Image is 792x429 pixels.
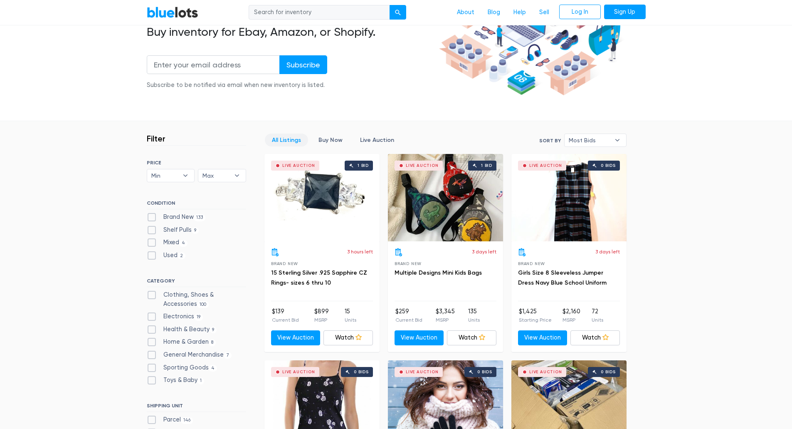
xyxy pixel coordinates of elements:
[511,154,627,241] a: Live Auction 0 bids
[468,316,480,324] p: Units
[249,5,390,20] input: Search for inventory
[507,5,533,20] a: Help
[210,327,217,333] span: 9
[147,312,203,321] label: Electronics
[147,278,246,287] h6: CATEGORY
[601,164,616,168] div: 0 bids
[529,164,562,168] div: Live Auction
[601,370,616,374] div: 0 bids
[279,55,327,74] input: Subscribe
[519,316,552,324] p: Starting Price
[592,316,603,324] p: Units
[604,5,646,20] a: Sign Up
[518,330,567,345] a: View Auction
[563,316,580,324] p: MSRP
[147,251,186,260] label: Used
[282,370,315,374] div: Live Auction
[209,340,216,346] span: 8
[264,154,380,241] a: Live Auction 1 bid
[450,5,481,20] a: About
[353,134,401,146] a: Live Auction
[147,6,198,18] a: BlueLots
[570,330,620,345] a: Watch
[481,5,507,20] a: Blog
[147,25,436,39] h2: Buy inventory for Ebay, Amazon, or Shopify.
[194,214,206,221] span: 133
[147,238,188,247] label: Mixed
[151,169,179,182] span: Min
[559,5,601,20] a: Log In
[272,307,299,324] li: $139
[354,370,369,374] div: 0 bids
[395,316,422,324] p: Current Bid
[592,307,603,324] li: 72
[595,248,620,255] p: 3 days left
[177,169,194,182] b: ▾
[271,330,321,345] a: View Auction
[147,134,165,144] h3: Filter
[147,213,206,222] label: Brand New
[147,55,280,74] input: Enter your email address
[197,378,205,384] span: 1
[314,316,329,324] p: MSRP
[388,154,503,241] a: Live Auction 1 bid
[271,269,367,286] a: 15 Sterling Silver .925 Sapphire CZ Rings- sizes 6 thru 10
[347,248,373,255] p: 3 hours left
[147,200,246,209] h6: CONDITION
[609,134,626,146] b: ▾
[147,415,193,424] label: Parcel
[436,316,455,324] p: MSRP
[563,307,580,324] li: $2,160
[209,365,217,372] span: 4
[181,417,193,424] span: 146
[436,307,455,324] li: $3,345
[147,376,205,385] label: Toys & Baby
[481,164,492,168] div: 1 bid
[314,307,329,324] li: $899
[271,261,298,266] span: Brand New
[477,370,492,374] div: 0 bids
[147,350,232,360] label: General Merchandise
[147,290,246,308] label: Clothing, Shoes & Accessories
[569,134,610,146] span: Most Bids
[147,226,199,235] label: Shelf Pulls
[323,330,373,345] a: Watch
[311,134,350,146] a: Buy Now
[468,307,480,324] li: 135
[265,134,308,146] a: All Listings
[518,269,607,286] a: Girls Size 8 Sleeveless Jumper Dress Navy Blue School Uniform
[447,330,496,345] a: Watch
[197,301,209,308] span: 100
[406,164,439,168] div: Live Auction
[272,316,299,324] p: Current Bid
[395,261,422,266] span: Brand New
[194,314,203,320] span: 19
[224,352,232,359] span: 7
[533,5,556,20] a: Sell
[395,330,444,345] a: View Auction
[519,307,552,324] li: $1,425
[395,307,422,324] li: $259
[529,370,562,374] div: Live Auction
[406,370,439,374] div: Live Auction
[147,325,217,334] label: Health & Beauty
[147,81,327,90] div: Subscribe to be notified via email when new inventory is listed.
[358,164,369,168] div: 1 bid
[147,160,246,166] h6: PRICE
[282,164,315,168] div: Live Auction
[228,169,246,182] b: ▾
[179,240,188,247] span: 4
[202,169,230,182] span: Max
[178,253,186,259] span: 2
[395,269,482,276] a: Multiple Designs Mini Kids Bags
[518,261,545,266] span: Brand New
[345,307,356,324] li: 15
[472,248,496,255] p: 3 days left
[192,227,199,234] span: 9
[539,137,561,144] label: Sort By
[147,337,216,347] label: Home & Garden
[147,403,246,412] h6: SHIPPING UNIT
[345,316,356,324] p: Units
[147,363,217,372] label: Sporting Goods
